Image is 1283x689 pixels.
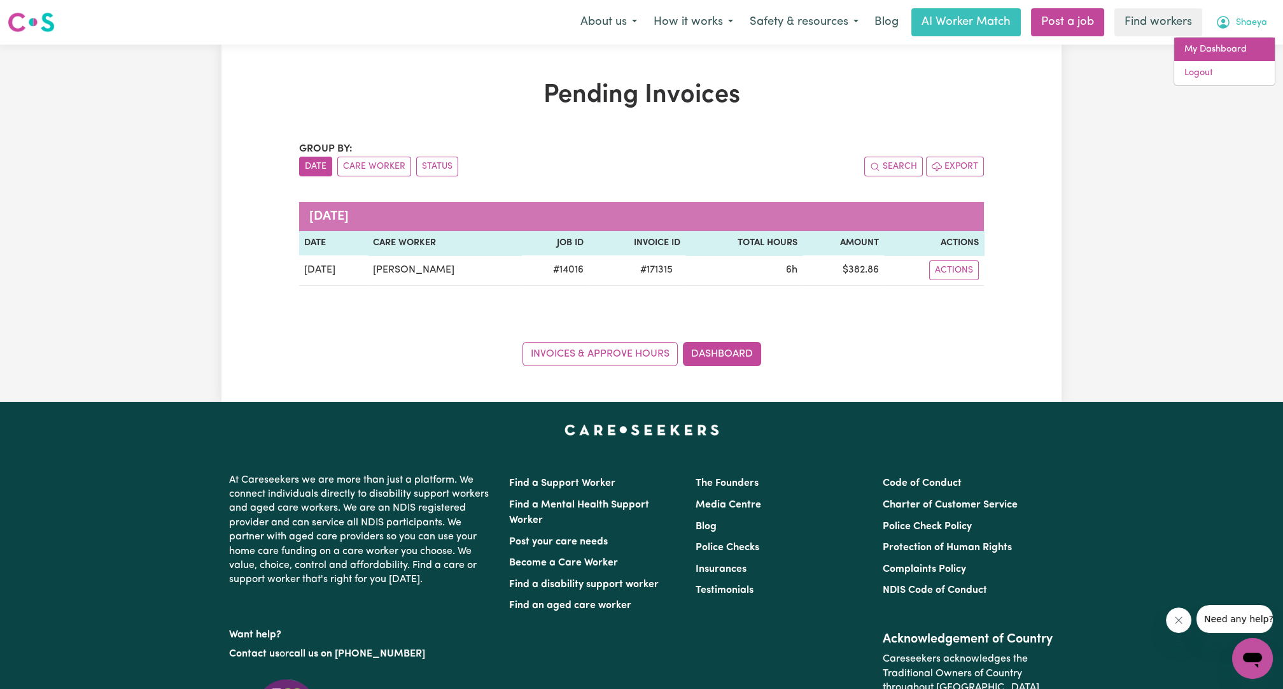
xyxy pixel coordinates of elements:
[572,9,645,36] button: About us
[509,579,659,590] a: Find a disability support worker
[883,478,962,488] a: Code of Conduct
[883,500,1018,510] a: Charter of Customer Service
[683,342,761,366] a: Dashboard
[1174,37,1275,86] div: My Account
[299,202,984,231] caption: [DATE]
[1232,638,1273,679] iframe: Button to launch messaging window
[867,8,906,36] a: Blog
[299,144,353,154] span: Group by:
[1031,8,1104,36] a: Post a job
[803,231,884,255] th: Amount
[8,8,55,37] a: Careseekers logo
[589,231,685,255] th: Invoice ID
[1236,16,1267,30] span: Shaeya
[786,265,797,275] span: 6 hours
[509,537,608,547] a: Post your care needs
[1114,8,1202,36] a: Find workers
[509,478,615,488] a: Find a Support Worker
[416,157,458,176] button: sort invoices by paid status
[929,260,979,280] button: Actions
[1196,605,1273,633] iframe: Message from company
[1174,38,1275,62] a: My Dashboard
[8,9,77,19] span: Need any help?
[1166,607,1191,633] iframe: Close message
[926,157,984,176] button: Export
[521,231,589,255] th: Job ID
[696,543,759,553] a: Police Checks
[522,342,678,366] a: Invoices & Approve Hours
[883,564,966,574] a: Complaints Policy
[229,623,494,642] p: Want help?
[368,231,521,255] th: Care Worker
[803,255,884,286] td: $ 382.86
[696,478,759,488] a: The Founders
[229,468,494,592] p: At Careseekers we are more than just a platform. We connect individuals directly to disability su...
[696,564,747,574] a: Insurances
[685,231,803,255] th: Total Hours
[883,585,987,595] a: NDIS Code of Conduct
[633,262,680,278] span: # 171315
[1207,9,1275,36] button: My Account
[741,9,867,36] button: Safety & resources
[521,255,589,286] td: # 14016
[509,500,649,525] a: Find a Mental Health Support Worker
[299,80,984,111] h1: Pending Invoices
[289,649,425,659] a: call us on [PHONE_NUMBER]
[299,157,332,176] button: sort invoices by date
[883,632,1054,647] h2: Acknowledgement of Country
[696,585,754,595] a: Testimonials
[1174,61,1275,85] a: Logout
[696,500,761,510] a: Media Centre
[911,8,1021,36] a: AI Worker Match
[509,558,618,568] a: Become a Care Worker
[368,255,521,286] td: [PERSON_NAME]
[883,522,972,532] a: Police Check Policy
[883,543,1012,553] a: Protection of Human Rights
[229,649,279,659] a: Contact us
[864,157,923,176] button: Search
[229,642,494,666] p: or
[884,231,984,255] th: Actions
[696,522,717,532] a: Blog
[564,425,719,435] a: Careseekers home page
[299,231,368,255] th: Date
[509,600,631,611] a: Find an aged care worker
[337,157,411,176] button: sort invoices by care worker
[8,11,55,34] img: Careseekers logo
[645,9,741,36] button: How it works
[299,255,368,286] td: [DATE]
